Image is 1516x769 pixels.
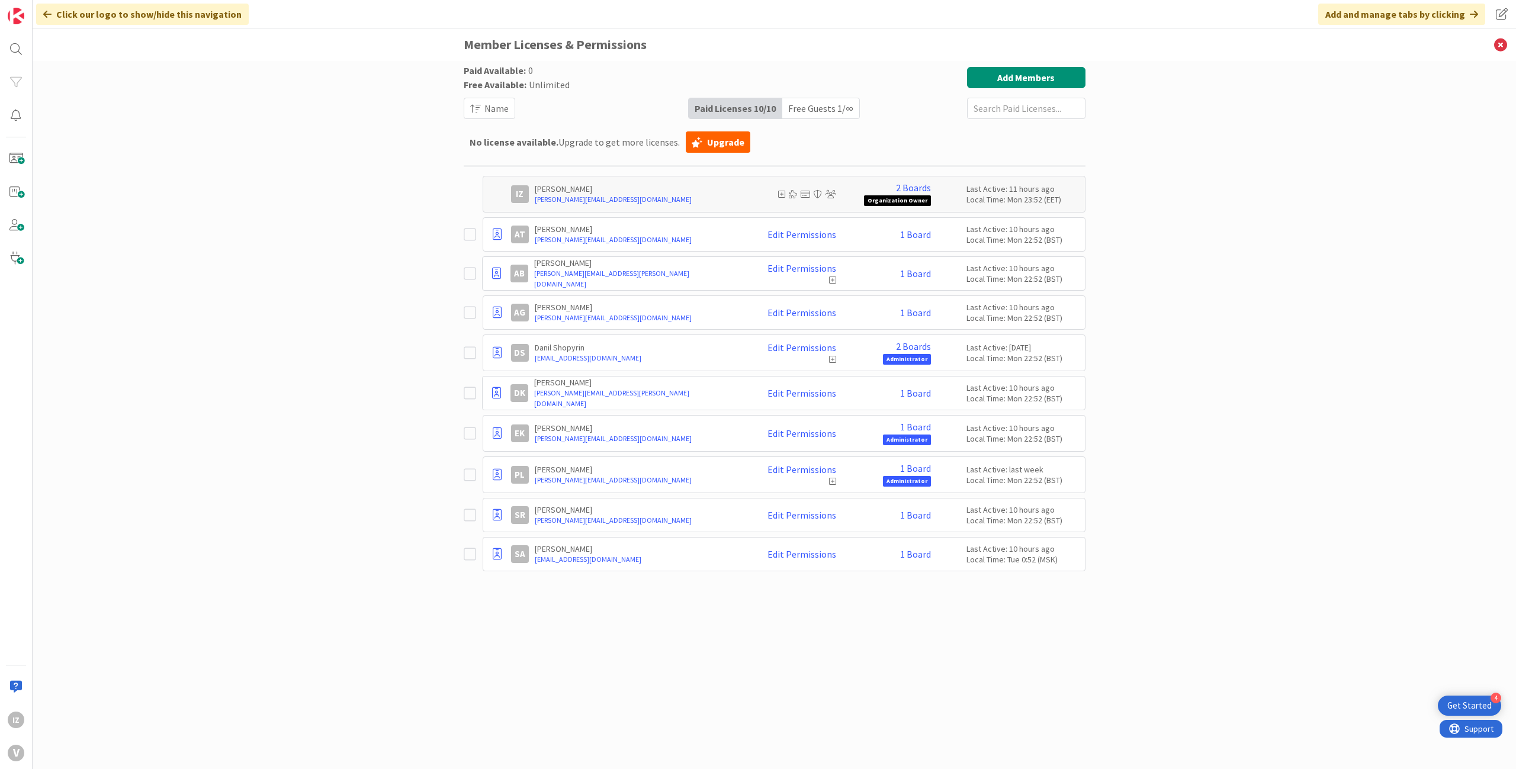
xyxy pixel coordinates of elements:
[900,549,931,559] a: 1 Board
[535,515,741,526] a: [PERSON_NAME][EMAIL_ADDRESS][DOMAIN_NAME]
[510,265,528,282] div: AB
[534,388,741,409] a: [PERSON_NAME][EMAIL_ADDRESS][PERSON_NAME][DOMAIN_NAME]
[511,344,529,362] div: DS
[966,393,1079,404] div: Local Time: Mon 22:52 (BST)
[883,354,931,365] span: Administrator
[900,268,931,279] a: 1 Board
[966,433,1079,444] div: Local Time: Mon 22:52 (BST)
[535,464,741,475] p: [PERSON_NAME]
[484,101,509,115] span: Name
[900,463,931,474] a: 1 Board
[966,263,1079,274] div: Last Active: 10 hours ago
[900,421,931,432] a: 1 Board
[767,464,836,475] a: Edit Permissions
[470,135,680,149] span: Upgrade to get more licenses.
[967,98,1085,119] input: Search Paid Licenses...
[470,136,558,148] b: No license available.
[966,184,1079,194] div: Last Active: 11 hours ago
[535,342,741,353] p: Danil Shopyrin
[966,382,1079,393] div: Last Active: 10 hours ago
[767,510,836,520] a: Edit Permissions
[767,229,836,240] a: Edit Permissions
[464,28,1085,61] h3: Member Licenses & Permissions
[966,543,1079,554] div: Last Active: 10 hours ago
[966,342,1079,353] div: Last Active: [DATE]
[767,549,836,559] a: Edit Permissions
[966,423,1079,433] div: Last Active: 10 hours ago
[966,234,1079,245] div: Local Time: Mon 22:52 (BST)
[966,302,1079,313] div: Last Active: 10 hours ago
[535,504,741,515] p: [PERSON_NAME]
[1438,696,1501,716] div: Open Get Started checklist, remaining modules: 4
[535,554,741,565] a: [EMAIL_ADDRESS][DOMAIN_NAME]
[534,377,741,388] p: [PERSON_NAME]
[1318,4,1485,25] div: Add and manage tabs by clicking
[8,712,24,728] div: IZ
[511,304,529,321] div: AG
[528,65,533,76] span: 0
[464,79,526,91] span: Free Available:
[1491,693,1501,703] div: 4
[883,435,931,445] span: Administrator
[966,554,1079,565] div: Local Time: Tue 0:52 (MSK)
[767,263,836,274] a: Edit Permissions
[511,185,529,203] div: IZ
[8,745,24,761] div: V
[767,307,836,318] a: Edit Permissions
[534,258,741,268] p: [PERSON_NAME]
[966,515,1079,526] div: Local Time: Mon 22:52 (BST)
[896,182,931,193] a: 2 Boards
[966,475,1079,485] div: Local Time: Mon 22:52 (BST)
[534,268,741,289] a: [PERSON_NAME][EMAIL_ADDRESS][PERSON_NAME][DOMAIN_NAME]
[966,274,1079,284] div: Local Time: Mon 22:52 (BST)
[966,464,1079,475] div: Last Active: last week
[535,302,741,313] p: [PERSON_NAME]
[900,229,931,240] a: 1 Board
[767,342,836,353] a: Edit Permissions
[464,65,526,76] span: Paid Available:
[896,341,931,352] a: 2 Boards
[900,307,931,318] a: 1 Board
[25,2,54,16] span: Support
[966,353,1079,363] div: Local Time: Mon 22:52 (BST)
[767,428,836,439] a: Edit Permissions
[535,475,741,485] a: [PERSON_NAME][EMAIL_ADDRESS][DOMAIN_NAME]
[535,194,741,205] a: [PERSON_NAME][EMAIL_ADDRESS][DOMAIN_NAME]
[535,543,741,554] p: [PERSON_NAME]
[767,388,836,398] a: Edit Permissions
[864,195,931,206] span: Organization Owner
[535,353,741,363] a: [EMAIL_ADDRESS][DOMAIN_NAME]
[686,131,750,153] a: Upgrade
[967,67,1085,88] button: Add Members
[511,506,529,524] div: SR
[464,98,515,119] button: Name
[529,79,570,91] span: Unlimited
[1447,700,1492,712] div: Get Started
[510,384,528,402] div: DK
[966,194,1079,205] div: Local Time: Mon 23:52 (EET)
[511,466,529,484] div: PL
[966,504,1079,515] div: Last Active: 10 hours ago
[535,184,741,194] p: [PERSON_NAME]
[36,4,249,25] div: Click our logo to show/hide this navigation
[883,476,931,487] span: Administrator
[535,423,741,433] p: [PERSON_NAME]
[8,8,24,24] img: Visit kanbanzone.com
[535,433,741,444] a: [PERSON_NAME][EMAIL_ADDRESS][DOMAIN_NAME]
[689,98,782,118] div: Paid Licenses 10 / 10
[535,313,741,323] a: [PERSON_NAME][EMAIL_ADDRESS][DOMAIN_NAME]
[900,388,931,398] a: 1 Board
[966,224,1079,234] div: Last Active: 10 hours ago
[900,510,931,520] a: 1 Board
[511,424,529,442] div: EK
[511,226,529,243] div: AT
[535,224,741,234] p: [PERSON_NAME]
[511,545,529,563] div: SA
[966,313,1079,323] div: Local Time: Mon 22:52 (BST)
[782,98,859,118] div: Free Guests 1 / ∞
[535,234,741,245] a: [PERSON_NAME][EMAIL_ADDRESS][DOMAIN_NAME]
